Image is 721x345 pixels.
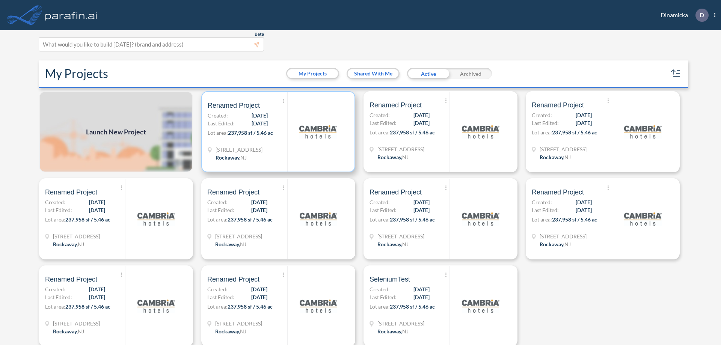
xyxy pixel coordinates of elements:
span: [DATE] [576,119,592,127]
img: logo [300,287,337,325]
button: My Projects [287,69,338,78]
span: [DATE] [413,206,430,214]
span: Lot area: [370,303,390,310]
span: Created: [45,198,65,206]
span: Rockaway , [53,241,78,247]
span: Lot area: [207,216,228,223]
span: Created: [370,285,390,293]
span: [DATE] [576,111,592,119]
span: Renamed Project [207,188,259,197]
div: Rockaway, NJ [540,240,571,248]
span: Lot area: [370,129,390,136]
span: SeleniumTest [370,275,410,284]
span: Rockaway , [53,328,78,334]
span: 321 Mt Hope Ave [53,232,100,240]
span: 321 Mt Hope Ave [377,319,424,327]
div: Rockaway, NJ [53,240,84,248]
div: Active [407,68,449,79]
p: D [700,12,704,18]
span: Renamed Project [45,188,97,197]
span: Rockaway , [377,154,402,160]
span: Rockaway , [377,241,402,247]
span: Renamed Project [370,188,422,197]
span: Last Edited: [45,206,72,214]
span: Created: [532,111,552,119]
span: Last Edited: [532,206,559,214]
span: Renamed Project [370,101,422,110]
div: Dinamicka [649,9,715,22]
span: Last Edited: [532,119,559,127]
span: Rockaway , [540,154,564,160]
img: logo [137,287,175,325]
span: [DATE] [89,198,105,206]
span: NJ [564,154,571,160]
div: Rockaway, NJ [215,240,246,248]
span: 237,958 sf / 5.46 ac [390,216,435,223]
span: [DATE] [413,119,430,127]
span: Renamed Project [532,188,584,197]
span: NJ [402,241,409,247]
span: Last Edited: [45,293,72,301]
span: Rockaway , [540,241,564,247]
span: 237,958 sf / 5.46 ac [390,129,435,136]
span: Created: [208,111,228,119]
span: Lot area: [532,129,552,136]
img: logo [624,200,662,238]
span: Lot area: [45,303,65,310]
span: NJ [240,241,246,247]
span: 321 Mt Hope Ave [215,232,262,240]
span: [DATE] [251,198,267,206]
span: Lot area: [45,216,65,223]
span: Renamed Project [532,101,584,110]
span: Created: [45,285,65,293]
span: 237,958 sf / 5.46 ac [65,303,110,310]
span: 321 Mt Hope Ave [377,145,424,153]
span: 237,958 sf / 5.46 ac [65,216,110,223]
span: [DATE] [89,293,105,301]
span: 237,958 sf / 5.46 ac [552,216,597,223]
div: Archived [449,68,492,79]
span: Rockaway , [215,241,240,247]
img: logo [462,113,499,151]
h2: My Projects [45,66,108,81]
img: logo [462,200,499,238]
img: logo [137,200,175,238]
img: logo [300,200,337,238]
span: NJ [240,328,246,334]
span: 321 Mt Hope Ave [53,319,100,327]
span: Created: [207,285,228,293]
span: 321 Mt Hope Ave [540,145,587,153]
img: logo [462,287,499,325]
img: logo [624,113,662,151]
span: [DATE] [252,119,268,127]
span: [DATE] [576,206,592,214]
div: Rockaway, NJ [53,327,84,335]
span: 321 Mt Hope Ave [540,232,587,240]
div: Rockaway, NJ [216,154,247,161]
span: Last Edited: [370,119,397,127]
span: Renamed Project [208,101,260,110]
div: Rockaway, NJ [215,327,246,335]
span: Lot area: [370,216,390,223]
span: NJ [564,241,571,247]
span: [DATE] [251,206,267,214]
span: Lot area: [207,303,228,310]
span: Created: [370,198,390,206]
span: Lot area: [532,216,552,223]
span: Created: [532,198,552,206]
span: NJ [402,154,409,160]
div: Rockaway, NJ [377,240,409,248]
img: add [39,91,193,172]
a: Launch New Project [39,91,193,172]
span: [DATE] [251,285,267,293]
span: 321 Mt Hope Ave [377,232,424,240]
span: [DATE] [413,198,430,206]
span: Lot area: [208,130,228,136]
span: Launch New Project [86,127,146,137]
span: 237,958 sf / 5.46 ac [228,216,273,223]
span: NJ [402,328,409,334]
img: logo [43,8,99,23]
span: Rockaway , [216,154,240,161]
span: [DATE] [413,111,430,119]
span: Last Edited: [207,206,234,214]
